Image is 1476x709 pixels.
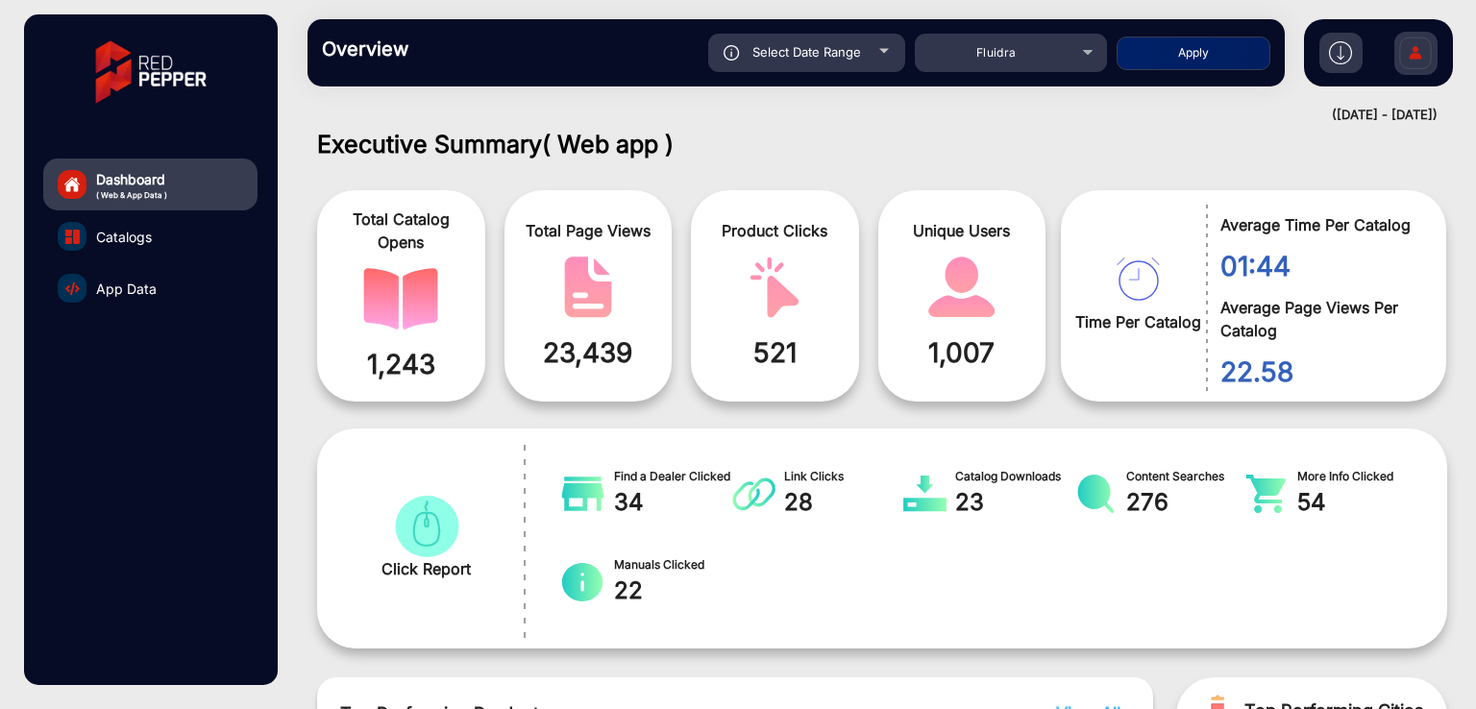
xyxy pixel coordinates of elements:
span: 1,007 [893,332,1032,373]
span: Catalog Downloads [955,468,1074,485]
a: Dashboard( Web & App Data ) [43,159,258,210]
h1: Executive Summary [317,130,1447,159]
img: icon [724,45,740,61]
img: catalog [561,475,604,513]
span: Catalogs [96,227,152,247]
span: Content Searches [1126,468,1245,485]
span: Total Page Views [519,219,658,242]
img: catalog [65,281,80,296]
span: 22.58 [1220,352,1417,392]
img: catalog [551,257,626,318]
span: Fluidra [976,45,1017,60]
span: 54 [1297,485,1416,520]
img: catalog [737,257,812,318]
img: catalog [732,475,775,513]
a: App Data [43,262,258,314]
img: catalog [903,475,947,513]
button: Apply [1117,37,1270,70]
span: 34 [614,485,733,520]
div: ([DATE] - [DATE]) [288,106,1438,125]
span: Dashboard [96,169,167,189]
img: catalog [561,563,604,601]
img: catalog [389,496,464,557]
img: h2download.svg [1329,41,1352,64]
span: Average Page Views Per Catalog [1220,296,1417,342]
span: Click Report [381,557,471,580]
span: 23 [955,485,1074,520]
img: catalog [1117,257,1160,301]
h3: Overview [322,37,591,61]
img: home [63,176,81,193]
img: catalog [65,230,80,244]
span: More Info Clicked [1297,468,1416,485]
span: 276 [1126,485,1245,520]
a: Catalogs [43,210,258,262]
span: 22 [614,574,733,608]
span: Total Catalog Opens [332,208,471,254]
span: 1,243 [332,344,471,384]
img: vmg-logo [82,24,220,120]
img: catalog [924,257,999,318]
img: Sign%20Up.svg [1395,22,1436,89]
span: 23,439 [519,332,658,373]
span: Link Clicks [784,468,903,485]
span: 28 [784,485,903,520]
span: Find a Dealer Clicked [614,468,733,485]
span: ( Web app ) [542,130,674,159]
span: 521 [705,332,845,373]
span: 01:44 [1220,246,1417,286]
span: ( Web & App Data ) [96,189,167,201]
img: catalog [1074,475,1118,513]
img: catalog [1244,475,1288,513]
span: Product Clicks [705,219,845,242]
span: Select Date Range [752,44,861,60]
img: catalog [363,268,438,330]
span: Average Time Per Catalog [1220,213,1417,236]
span: Unique Users [893,219,1032,242]
span: Manuals Clicked [614,556,733,574]
span: App Data [96,279,157,299]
